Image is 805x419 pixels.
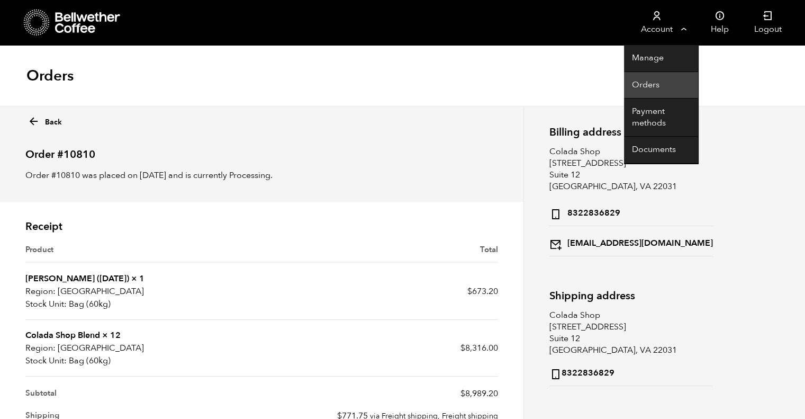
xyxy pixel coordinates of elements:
span: $ [460,388,465,399]
a: Orders [624,72,698,99]
p: [GEOGRAPHIC_DATA] [25,285,261,298]
strong: Stock Unit: [25,298,67,310]
span: 8,989.20 [460,388,498,399]
p: Bag (60kg) [25,354,261,367]
th: Product [25,244,261,263]
bdi: 8,316.00 [460,342,498,354]
a: Documents [624,137,698,164]
h2: Billing address [549,126,713,138]
address: Colada Shop [STREET_ADDRESS] Suite 12 [GEOGRAPHIC_DATA], VA 22031 [549,309,713,386]
p: [GEOGRAPHIC_DATA] [25,342,261,354]
h2: Shipping address [549,290,713,302]
strong: Region: [25,285,56,298]
a: Colada Shop Blend [25,329,100,341]
th: Subtotal [25,377,261,405]
a: Manage [624,45,698,72]
span: $ [467,286,472,297]
a: Back [28,112,62,128]
span: $ [460,342,465,354]
a: [PERSON_NAME] ([DATE]) [25,273,129,284]
strong: × 12 [102,329,121,341]
h1: Orders [26,66,74,85]
strong: 8322836829 [549,205,620,220]
strong: × 1 [131,273,144,284]
bdi: 673.20 [467,286,498,297]
a: Payment methods [624,99,698,137]
strong: Stock Unit: [25,354,67,367]
p: Order #10810 was placed on [DATE] and is currently Processing. [25,169,498,182]
strong: Region: [25,342,56,354]
address: Colada Shop [STREET_ADDRESS] Suite 12 [GEOGRAPHIC_DATA], VA 22031 [549,146,713,256]
h2: Receipt [25,220,498,233]
th: Total [261,244,498,263]
strong: 8322836829 [549,365,614,380]
p: Bag (60kg) [25,298,261,310]
strong: [EMAIL_ADDRESS][DOMAIN_NAME] [549,235,713,251]
h2: Order #10810 [25,139,498,161]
